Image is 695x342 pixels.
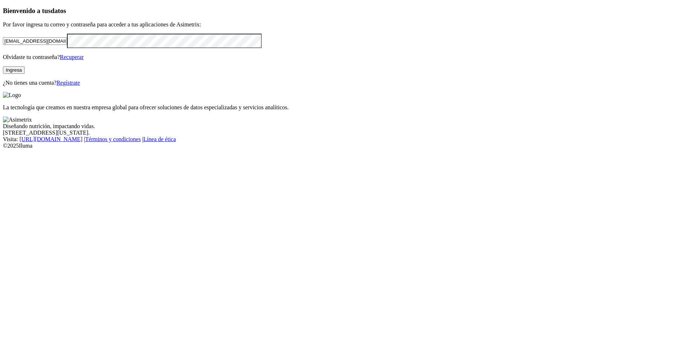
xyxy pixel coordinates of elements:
[56,80,80,86] a: Regístrate
[3,143,692,149] div: © 2025 Iluma
[3,54,692,60] p: Olvidaste tu contraseña?
[143,136,176,142] a: Línea de ética
[60,54,84,60] a: Recuperar
[3,92,21,98] img: Logo
[3,21,692,28] p: Por favor ingresa tu correo y contraseña para acceder a tus aplicaciones de Asimetrix:
[3,66,25,74] button: Ingresa
[3,117,32,123] img: Asimetrix
[3,130,692,136] div: [STREET_ADDRESS][US_STATE].
[3,123,692,130] div: Diseñando nutrición, impactando vidas.
[85,136,141,142] a: Términos y condiciones
[3,37,67,45] input: Tu correo
[3,80,692,86] p: ¿No tienes una cuenta?
[51,7,66,14] span: datos
[3,136,692,143] div: Visita : | |
[3,104,692,111] p: La tecnología que creamos en nuestra empresa global para ofrecer soluciones de datos especializad...
[3,7,692,15] h3: Bienvenido a tus
[20,136,83,142] a: [URL][DOMAIN_NAME]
